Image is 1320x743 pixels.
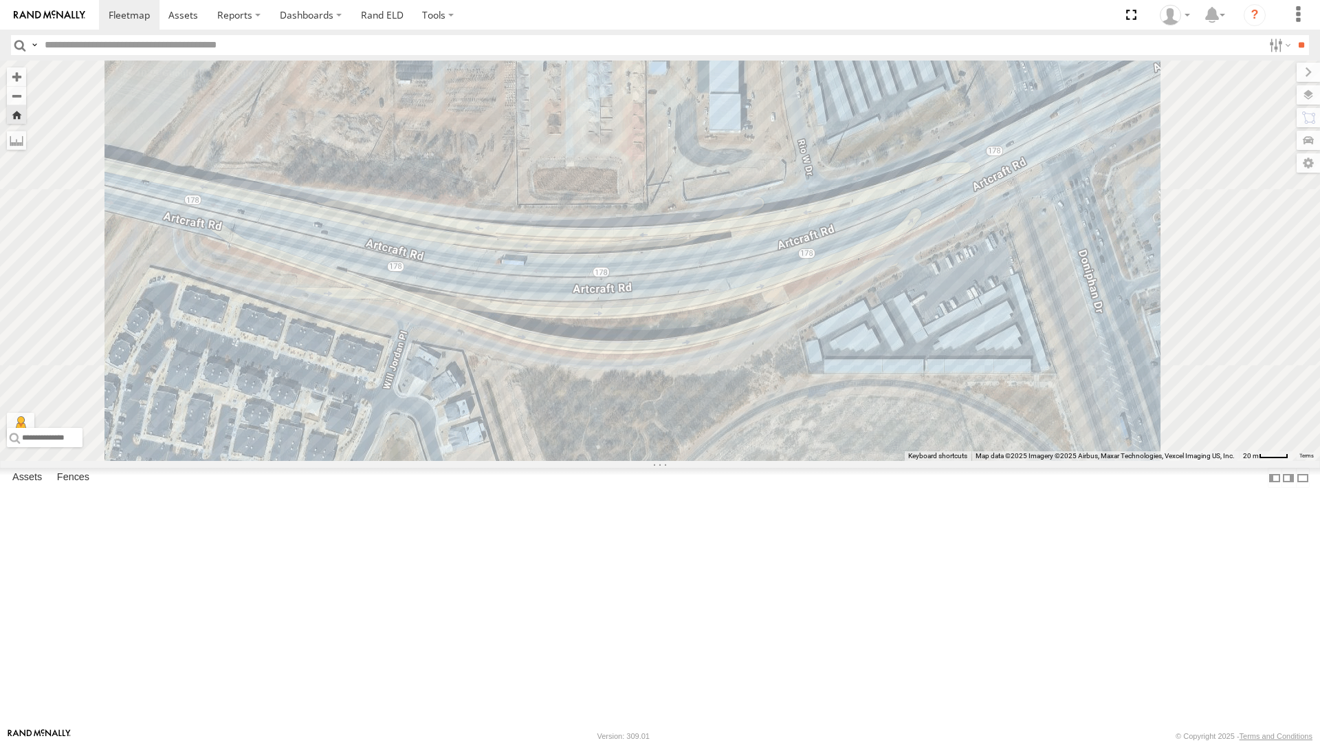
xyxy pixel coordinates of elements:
[1268,468,1281,488] label: Dock Summary Table to the Left
[1240,732,1312,740] a: Terms and Conditions
[1297,153,1320,173] label: Map Settings
[50,469,96,488] label: Fences
[1264,35,1293,55] label: Search Filter Options
[1243,452,1259,460] span: 20 m
[29,35,40,55] label: Search Query
[1155,5,1195,25] div: Armando Sotelo
[7,105,26,124] button: Zoom Home
[1299,453,1314,459] a: Terms (opens in new tab)
[8,729,71,743] a: Visit our Website
[1244,4,1266,26] i: ?
[7,67,26,86] button: Zoom in
[1239,451,1292,461] button: Map Scale: 20 m per 39 pixels
[7,413,34,440] button: Drag Pegman onto the map to open Street View
[14,10,85,20] img: rand-logo.svg
[1296,468,1310,488] label: Hide Summary Table
[7,131,26,150] label: Measure
[976,452,1235,460] span: Map data ©2025 Imagery ©2025 Airbus, Maxar Technologies, Vexcel Imaging US, Inc.
[1281,468,1295,488] label: Dock Summary Table to the Right
[597,732,650,740] div: Version: 309.01
[5,469,49,488] label: Assets
[1176,732,1312,740] div: © Copyright 2025 -
[7,86,26,105] button: Zoom out
[908,451,967,461] button: Keyboard shortcuts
